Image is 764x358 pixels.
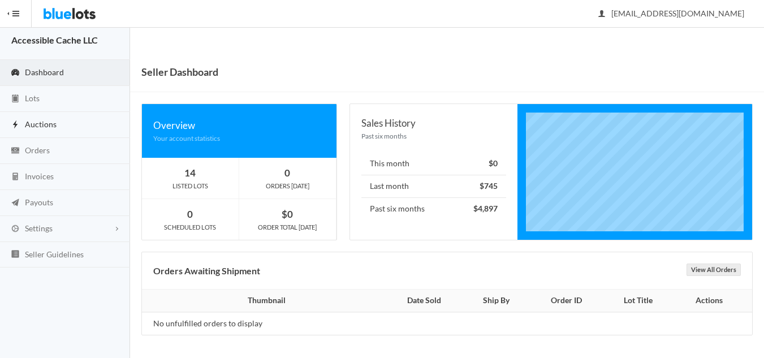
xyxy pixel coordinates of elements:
[284,167,290,179] strong: 0
[153,133,325,144] div: Your account statistics
[361,153,506,175] li: This month
[529,290,603,312] th: Order ID
[480,181,498,191] strong: $745
[603,290,673,312] th: Lot Title
[25,223,53,233] span: Settings
[239,181,336,191] div: ORDERS [DATE]
[25,93,40,103] span: Lots
[25,145,50,155] span: Orders
[10,198,21,209] ion-icon: paper plane
[141,63,218,80] h1: Seller Dashboard
[282,208,293,220] strong: $0
[153,118,325,133] div: Overview
[25,171,54,181] span: Invoices
[10,172,21,183] ion-icon: calculator
[361,175,506,198] li: Last month
[142,222,239,232] div: SCHEDULED LOTS
[464,290,529,312] th: Ship By
[10,94,21,105] ion-icon: clipboard
[25,197,53,207] span: Payouts
[687,264,741,276] a: View All Orders
[187,208,193,220] strong: 0
[10,224,21,235] ion-icon: cog
[25,249,84,259] span: Seller Guidelines
[361,115,506,131] div: Sales History
[361,197,506,220] li: Past six months
[142,181,239,191] div: LISTED LOTS
[142,290,385,312] th: Thumbnail
[25,119,57,129] span: Auctions
[473,204,498,213] strong: $4,897
[385,290,464,312] th: Date Sold
[184,167,196,179] strong: 14
[153,265,260,276] b: Orders Awaiting Shipment
[10,68,21,79] ion-icon: speedometer
[596,9,607,20] ion-icon: person
[239,222,336,232] div: ORDER TOTAL [DATE]
[142,312,385,335] td: No unfulfilled orders to display
[489,158,498,168] strong: $0
[673,290,752,312] th: Actions
[599,8,744,18] span: [EMAIL_ADDRESS][DOMAIN_NAME]
[361,131,506,141] div: Past six months
[10,146,21,157] ion-icon: cash
[10,249,21,260] ion-icon: list box
[25,67,64,77] span: Dashboard
[11,34,98,45] strong: Accessible Cache LLC
[10,120,21,131] ion-icon: flash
